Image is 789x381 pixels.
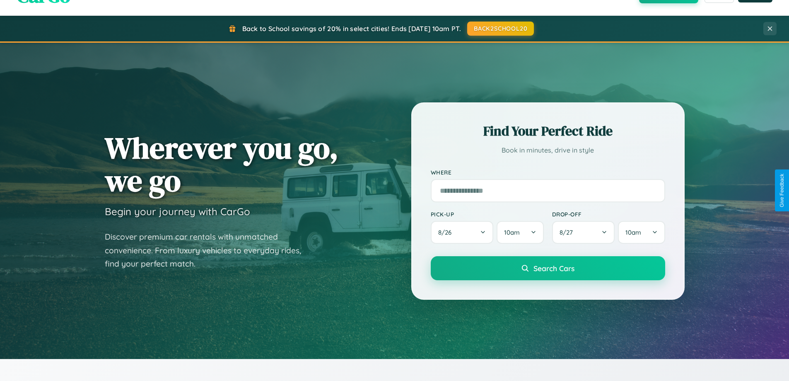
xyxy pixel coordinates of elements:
span: 8 / 27 [560,228,577,236]
p: Book in minutes, drive in style [431,144,665,156]
h1: Wherever you go, we go [105,131,338,197]
button: Search Cars [431,256,665,280]
span: 10am [504,228,520,236]
label: Where [431,169,665,176]
button: 10am [497,221,543,244]
button: 8/27 [552,221,615,244]
label: Pick-up [431,211,544,218]
span: Back to School savings of 20% in select cities! Ends [DATE] 10am PT. [242,24,461,33]
button: 10am [618,221,665,244]
button: BACK2SCHOOL20 [467,22,534,36]
span: 8 / 26 [438,228,456,236]
button: 8/26 [431,221,494,244]
span: Search Cars [533,264,574,273]
div: Give Feedback [779,174,785,207]
h3: Begin your journey with CarGo [105,205,250,218]
span: 10am [625,228,641,236]
h2: Find Your Perfect Ride [431,122,665,140]
label: Drop-off [552,211,665,218]
p: Discover premium car rentals with unmatched convenience. From luxury vehicles to everyday rides, ... [105,230,312,271]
